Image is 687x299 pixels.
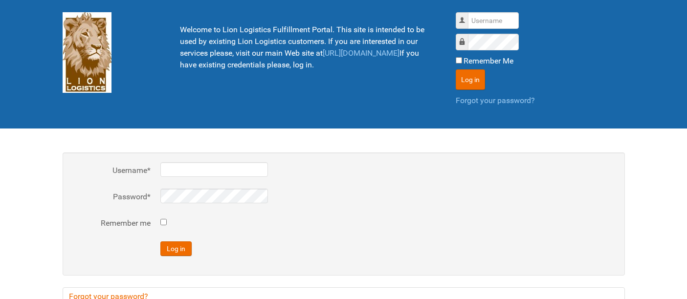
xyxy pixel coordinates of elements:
img: Lion Logistics [63,12,111,93]
label: Password [72,191,151,203]
a: Forgot your password? [456,96,535,105]
p: Welcome to Lion Logistics Fulfillment Portal. This site is intended to be used by existing Lion L... [180,24,431,71]
label: Remember Me [464,55,513,67]
a: [URL][DOMAIN_NAME] [323,48,399,58]
label: Remember me [72,217,151,229]
label: Username [465,15,466,16]
button: Log in [160,241,192,256]
button: Log in [456,69,485,90]
label: Username [72,165,151,176]
input: Username [468,12,519,29]
a: Lion Logistics [63,47,111,57]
